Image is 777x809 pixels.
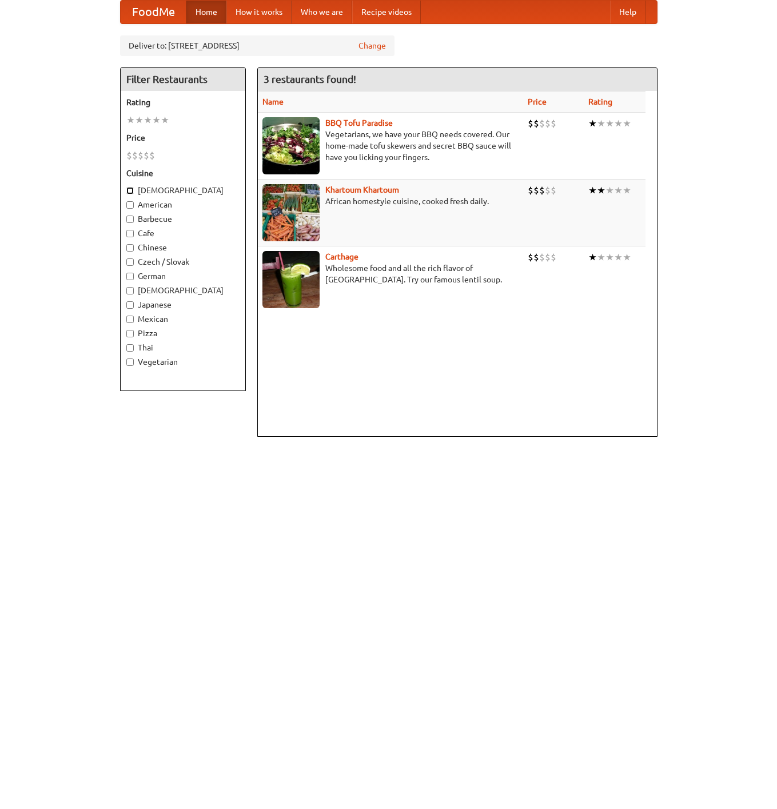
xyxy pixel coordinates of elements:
li: ★ [623,251,631,264]
li: ★ [588,184,597,197]
a: Price [528,97,547,106]
a: Change [358,40,386,51]
a: Who we are [292,1,352,23]
li: $ [528,117,533,130]
p: Wholesome food and all the rich flavor of [GEOGRAPHIC_DATA]. Try our famous lentil soup. [262,262,519,285]
label: Mexican [126,313,240,325]
li: ★ [152,114,161,126]
li: $ [528,184,533,197]
input: [DEMOGRAPHIC_DATA] [126,187,134,194]
ng-pluralize: 3 restaurants found! [264,74,356,85]
li: ★ [614,184,623,197]
li: ★ [588,117,597,130]
label: [DEMOGRAPHIC_DATA] [126,285,240,296]
h5: Cuisine [126,168,240,179]
label: Barbecue [126,213,240,225]
li: $ [545,251,551,264]
h4: Filter Restaurants [121,68,245,91]
input: Barbecue [126,216,134,223]
li: $ [551,184,556,197]
li: ★ [605,184,614,197]
p: African homestyle cuisine, cooked fresh daily. [262,196,519,207]
li: $ [126,149,132,162]
label: American [126,199,240,210]
li: ★ [135,114,144,126]
input: Mexican [126,316,134,323]
li: ★ [597,251,605,264]
a: Name [262,97,284,106]
a: Rating [588,97,612,106]
li: $ [551,251,556,264]
label: [DEMOGRAPHIC_DATA] [126,185,240,196]
li: $ [545,117,551,130]
label: Pizza [126,328,240,339]
input: Thai [126,344,134,352]
img: carthage.jpg [262,251,320,308]
a: FoodMe [121,1,186,23]
input: Czech / Slovak [126,258,134,266]
a: BBQ Tofu Paradise [325,118,393,127]
li: ★ [605,251,614,264]
input: Japanese [126,301,134,309]
li: $ [149,149,155,162]
li: $ [539,184,545,197]
li: ★ [614,117,623,130]
label: Japanese [126,299,240,310]
li: ★ [623,184,631,197]
label: Chinese [126,242,240,253]
a: Help [610,1,645,23]
label: Vegetarian [126,356,240,368]
li: $ [545,184,551,197]
li: ★ [605,117,614,130]
li: $ [132,149,138,162]
input: Vegetarian [126,358,134,366]
input: Pizza [126,330,134,337]
li: $ [533,117,539,130]
li: ★ [161,114,169,126]
li: ★ [597,184,605,197]
li: $ [539,251,545,264]
a: Home [186,1,226,23]
label: Thai [126,342,240,353]
li: ★ [597,117,605,130]
li: $ [551,117,556,130]
li: ★ [588,251,597,264]
input: Chinese [126,244,134,252]
a: Carthage [325,252,358,261]
li: $ [539,117,545,130]
label: Czech / Slovak [126,256,240,268]
input: German [126,273,134,280]
input: American [126,201,134,209]
a: Recipe videos [352,1,421,23]
li: $ [144,149,149,162]
a: Khartoum Khartoum [325,185,399,194]
li: ★ [126,114,135,126]
li: $ [528,251,533,264]
label: Cafe [126,228,240,239]
div: Deliver to: [STREET_ADDRESS] [120,35,395,56]
img: khartoum.jpg [262,184,320,241]
li: ★ [623,117,631,130]
li: $ [533,184,539,197]
li: $ [533,251,539,264]
h5: Price [126,132,240,144]
li: $ [138,149,144,162]
input: Cafe [126,230,134,237]
img: tofuparadise.jpg [262,117,320,174]
li: ★ [614,251,623,264]
h5: Rating [126,97,240,108]
label: German [126,270,240,282]
p: Vegetarians, we have your BBQ needs covered. Our home-made tofu skewers and secret BBQ sauce will... [262,129,519,163]
input: [DEMOGRAPHIC_DATA] [126,287,134,294]
a: How it works [226,1,292,23]
li: ★ [144,114,152,126]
